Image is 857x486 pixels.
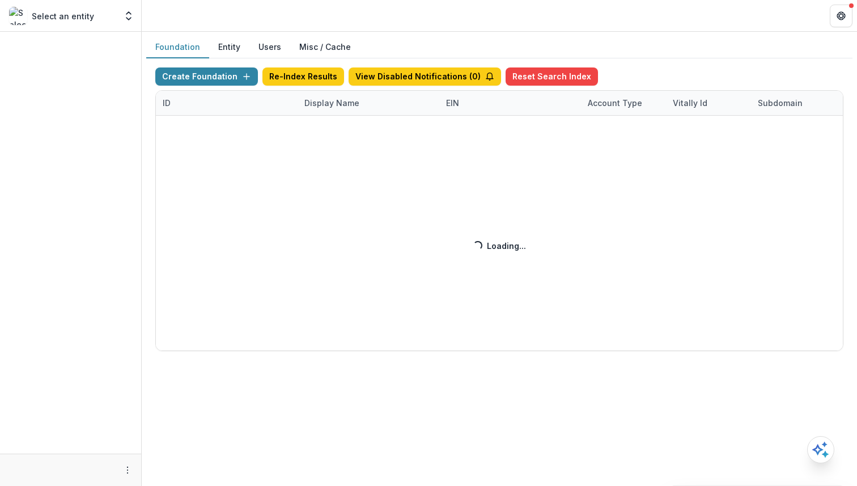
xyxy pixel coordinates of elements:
[32,10,94,22] p: Select an entity
[249,36,290,58] button: Users
[290,36,360,58] button: Misc / Cache
[209,36,249,58] button: Entity
[807,436,834,463] button: Open AI Assistant
[146,36,209,58] button: Foundation
[9,7,27,25] img: Select an entity
[830,5,852,27] button: Get Help
[121,5,137,27] button: Open entity switcher
[121,463,134,477] button: More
